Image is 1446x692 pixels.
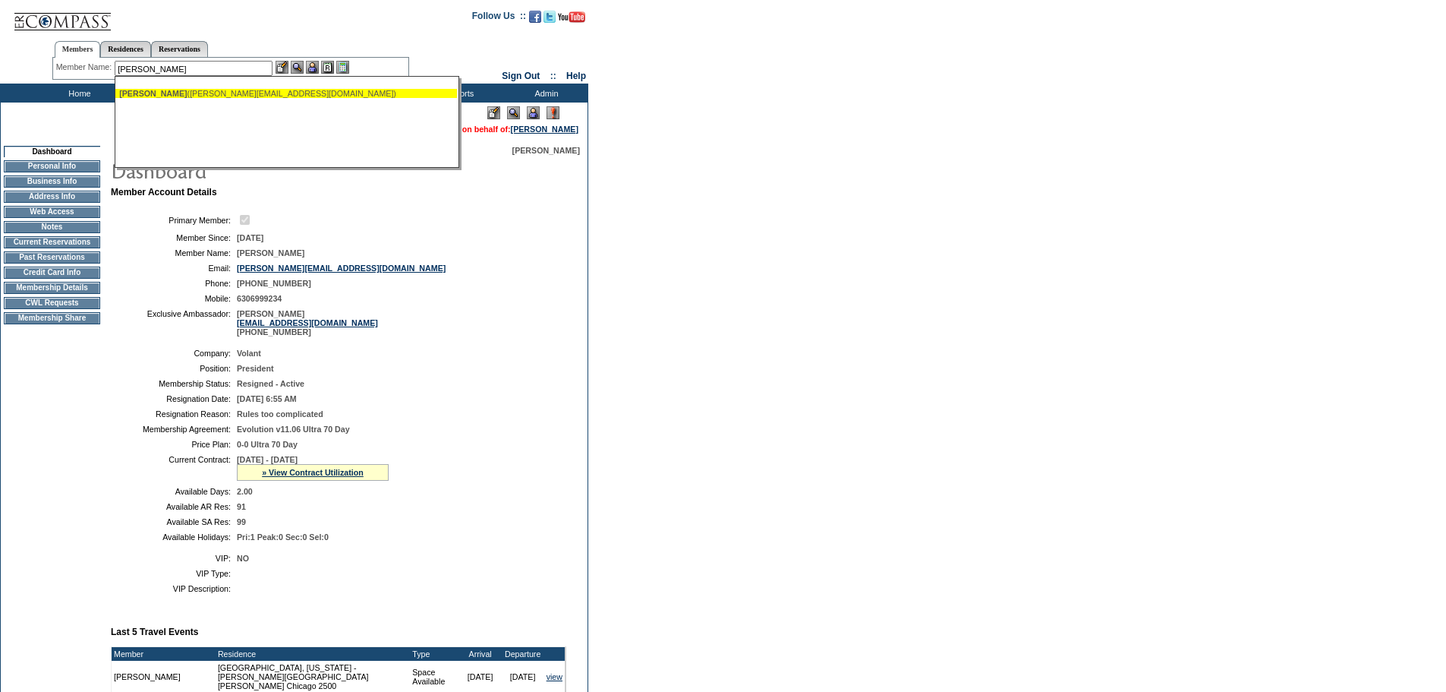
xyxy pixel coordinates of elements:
a: Members [55,41,101,58]
td: Membership Details [4,282,100,294]
a: view [547,672,562,681]
td: Member Name: [117,248,231,258]
td: Credit Card Info [4,267,100,279]
span: 6306999234 [237,294,282,303]
td: Resignation Date: [117,394,231,403]
span: [PERSON_NAME] [119,89,187,98]
td: Position: [117,364,231,373]
td: Primary Member: [117,213,231,227]
td: Available Days: [117,487,231,496]
td: Membership Agreement: [117,425,231,434]
b: Last 5 Travel Events [111,627,198,637]
span: [PHONE_NUMBER] [237,279,311,288]
td: Company: [117,349,231,358]
span: President [237,364,274,373]
td: Departure [502,647,544,661]
span: Rules too complicated [237,409,323,419]
span: 2.00 [237,487,253,496]
td: Follow Us :: [472,9,526,27]
td: CWL Requests [4,297,100,309]
img: Edit Mode [487,106,500,119]
td: Dashboard [4,146,100,157]
a: Sign Out [502,71,540,81]
td: Available Holidays: [117,532,231,542]
td: Exclusive Ambassador: [117,309,231,337]
td: Available SA Res: [117,517,231,526]
td: Residence [216,647,410,661]
img: b_edit.gif [276,61,288,74]
span: Volant [237,349,261,358]
a: [PERSON_NAME][EMAIL_ADDRESS][DOMAIN_NAME] [237,264,446,273]
img: pgTtlDashboard.gif [110,155,414,185]
img: b_calculator.gif [336,61,349,74]
img: Impersonate [306,61,319,74]
td: Membership Status: [117,379,231,388]
span: :: [550,71,556,81]
span: Resigned - Active [237,379,304,388]
a: Follow us on Twitter [543,15,556,24]
span: [DATE] [237,233,263,242]
a: Residences [100,41,151,57]
td: Resignation Reason: [117,409,231,419]
span: Pri:1 Peak:0 Sec:0 Sel:0 [237,532,329,542]
td: Web Access [4,206,100,218]
td: Notes [4,221,100,233]
img: View Mode [507,106,520,119]
span: 91 [237,502,246,511]
td: Personal Info [4,160,100,172]
td: Available AR Res: [117,502,231,511]
a: » View Contract Utilization [262,468,364,477]
td: Admin [501,84,588,103]
span: NO [237,554,249,563]
td: VIP: [117,554,231,563]
td: VIP Description: [117,584,231,593]
img: View [291,61,304,74]
a: Subscribe to our YouTube Channel [558,15,585,24]
div: Member Name: [56,61,115,74]
td: Current Reservations [4,236,100,248]
a: Reservations [151,41,208,57]
div: ([PERSON_NAME][EMAIL_ADDRESS][DOMAIN_NAME]) [119,89,453,98]
td: Address Info [4,191,100,203]
td: Current Contract: [117,455,231,481]
td: Membership Share [4,312,100,324]
td: Arrival [459,647,502,661]
td: Email: [117,264,231,273]
td: Past Reservations [4,251,100,264]
td: Mobile: [117,294,231,303]
span: [DATE] - [DATE] [237,455,298,464]
td: Business Info [4,175,100,188]
img: Impersonate [527,106,540,119]
span: [PERSON_NAME] [237,248,304,258]
img: Become our fan on Facebook [529,11,541,23]
td: Type [410,647,458,661]
td: Home [34,84,121,103]
td: Member [112,647,216,661]
span: [PERSON_NAME] [PHONE_NUMBER] [237,309,378,337]
img: Log Concern/Member Elevation [547,106,559,119]
td: Price Plan: [117,440,231,449]
a: Help [566,71,586,81]
img: Subscribe to our YouTube Channel [558,11,585,23]
img: Reservations [321,61,334,74]
span: 0-0 Ultra 70 Day [237,440,298,449]
span: You are acting on behalf of: [405,125,578,134]
span: [DATE] 6:55 AM [237,394,297,403]
span: Evolution v11.06 Ultra 70 Day [237,425,350,434]
a: [PERSON_NAME] [511,125,578,134]
span: 99 [237,517,246,526]
a: Become our fan on Facebook [529,15,541,24]
a: [EMAIL_ADDRESS][DOMAIN_NAME] [237,318,378,327]
img: Follow us on Twitter [543,11,556,23]
td: Member Since: [117,233,231,242]
b: Member Account Details [111,187,217,197]
span: [PERSON_NAME] [512,146,580,155]
td: VIP Type: [117,569,231,578]
td: Phone: [117,279,231,288]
